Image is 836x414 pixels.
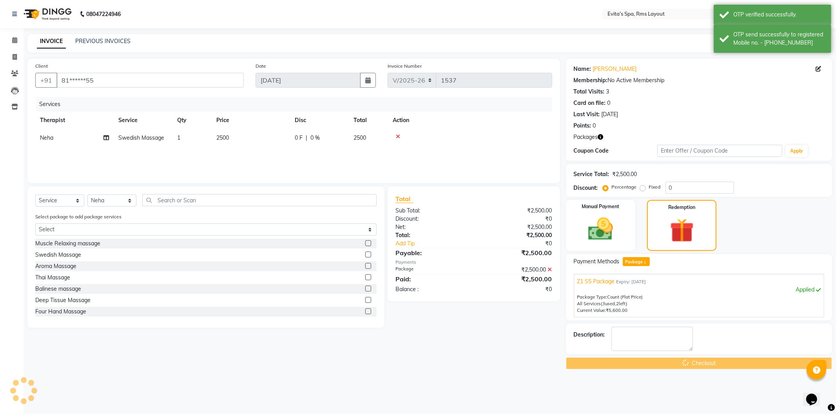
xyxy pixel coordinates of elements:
span: used, left) [601,301,628,306]
div: Description: [574,331,605,339]
span: Payment Methods [574,257,620,266]
label: Select package to add package services [35,213,122,220]
a: [PERSON_NAME] [593,65,637,73]
label: Manual Payment [582,203,619,210]
div: ₹0 [474,215,558,223]
div: Balinese massage [35,285,81,293]
span: Expiry: [DATE] [617,279,646,285]
div: Balance : [390,285,474,293]
div: OTP verified successfully. [733,11,825,19]
th: Total [349,112,388,129]
div: Applied [577,286,821,294]
th: Qty [172,112,212,129]
div: Thai Massage [35,274,70,282]
div: OTP send successfully to registered Mobile no. - 918197882455 [733,31,825,47]
div: ₹0 [474,285,558,293]
span: 2500 [216,134,229,141]
button: +91 [35,73,57,88]
div: Package [390,266,474,274]
div: Swedish Massage [35,251,81,259]
a: INVOICE [37,34,66,49]
span: Swedish Massage [118,134,164,141]
div: ₹2,500.00 [474,207,558,215]
div: No Active Membership [574,76,824,85]
th: Therapist [35,112,114,129]
div: Paid: [390,274,474,284]
th: Action [388,112,552,129]
span: 1 [177,134,180,141]
div: Four Hand Massage [35,308,86,316]
th: Disc [290,112,349,129]
div: Aroma Massage [35,262,76,270]
div: Payable: [390,248,474,257]
div: ₹0 [488,239,558,248]
div: 0 [593,122,596,130]
span: 2500 [354,134,366,141]
span: Total [395,195,413,203]
label: Percentage [612,184,637,191]
div: 3 [606,88,609,96]
div: Deep Tissue Massage [35,296,91,304]
div: Total: [390,231,474,239]
input: Search or Scan [142,194,377,206]
span: Package [623,257,650,266]
img: _gift.svg [662,216,702,245]
button: Apply [785,145,808,157]
div: ₹2,500.00 [474,223,558,231]
span: (3 [601,301,606,306]
span: Packages [574,133,598,141]
div: Name: [574,65,591,73]
span: Neha [40,134,53,141]
span: Current Value: [577,308,606,313]
input: Search by Name/Mobile/Email/Code [56,73,244,88]
div: ₹2,500.00 [474,248,558,257]
span: 2 [617,301,619,306]
div: Services [36,97,558,112]
label: Client [35,63,48,70]
span: | [306,134,307,142]
span: 1 [643,260,647,265]
div: [DATE] [602,110,618,119]
iframe: chat widget [803,383,828,406]
label: Invoice Number [388,63,422,70]
div: ₹2,500.00 [613,170,637,178]
div: Coupon Code [574,147,657,155]
div: Total Visits: [574,88,605,96]
img: logo [20,3,74,25]
th: Price [212,112,290,129]
input: Enter Offer / Coupon Code [657,145,783,157]
span: Z1 S5 Package [577,277,615,286]
span: ₹5,600.00 [606,308,628,313]
div: Payments [395,259,552,266]
span: Count (Flat Price) [608,294,643,300]
div: Points: [574,122,591,130]
div: Discount: [390,215,474,223]
div: ₹2,500.00 [474,266,558,274]
div: ₹2,500.00 [474,274,558,284]
th: Service [114,112,172,129]
div: Sub Total: [390,207,474,215]
img: _cash.svg [580,215,621,243]
span: All Services [577,301,601,306]
span: Package Type: [577,294,608,300]
div: Last Visit: [574,110,600,119]
div: Discount: [574,184,598,192]
div: 0 [608,99,611,107]
a: Add Tip [390,239,488,248]
div: Muscle Relaxing massage [35,239,100,248]
div: Service Total: [574,170,609,178]
label: Date [256,63,266,70]
div: ₹2,500.00 [474,231,558,239]
label: Fixed [649,184,661,191]
label: Redemption [668,204,695,211]
b: 08047224946 [86,3,121,25]
div: Net: [390,223,474,231]
span: 0 F [295,134,303,142]
span: 0 % [310,134,320,142]
div: Membership: [574,76,608,85]
div: Card on file: [574,99,606,107]
a: PREVIOUS INVOICES [75,38,131,45]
